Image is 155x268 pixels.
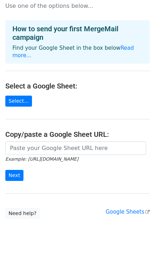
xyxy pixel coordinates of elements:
[12,25,143,42] h4: How to send your first MergeMail campaign
[12,44,143,59] p: Find your Google Sheet in the box below
[5,170,23,181] input: Next
[5,82,150,90] h4: Select a Google Sheet:
[12,45,134,59] a: Read more...
[5,130,150,139] h4: Copy/paste a Google Sheet URL:
[5,156,78,162] small: Example: [URL][DOMAIN_NAME]
[5,208,40,219] a: Need help?
[5,141,146,155] input: Paste your Google Sheet URL here
[106,209,150,215] a: Google Sheets
[119,234,155,268] iframe: Chat Widget
[119,234,155,268] div: Widget de chat
[5,96,32,107] a: Select...
[5,2,150,10] p: Use one of the options below...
